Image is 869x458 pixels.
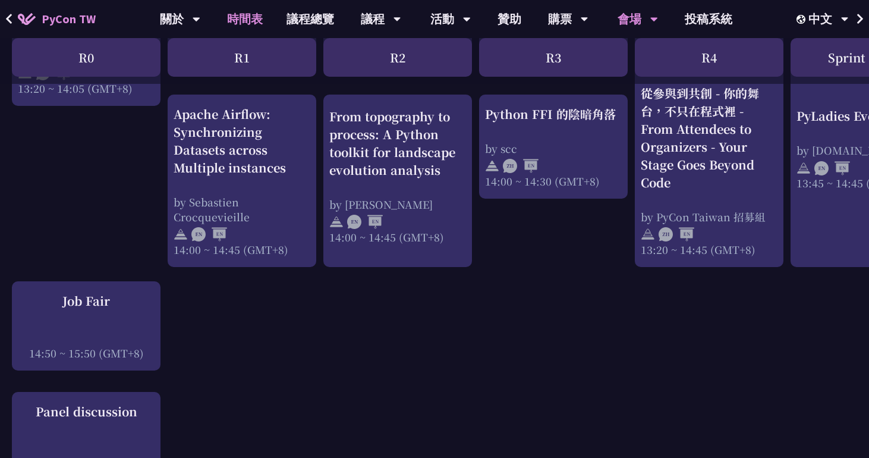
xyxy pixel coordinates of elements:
div: by [PERSON_NAME] [329,196,466,211]
div: Apache Airflow: Synchronizing Datasets across Multiple instances [174,105,310,177]
div: 14:00 ~ 14:30 (GMT+8) [485,174,622,189]
img: ENEN.5a408d1.svg [191,227,227,241]
div: 14:00 ~ 14:45 (GMT+8) [329,229,466,244]
img: Locale Icon [796,15,808,24]
img: svg+xml;base64,PHN2ZyB4bWxucz0iaHR0cDovL3d3dy53My5vcmcvMjAwMC9zdmciIHdpZHRoPSIyNCIgaGVpZ2h0PSIyNC... [174,227,188,241]
div: 14:00 ~ 14:45 (GMT+8) [174,242,310,257]
div: R0 [12,38,160,77]
div: by PyCon Taiwan 招募組 [641,209,777,224]
div: 13:20 ~ 14:45 (GMT+8) [641,242,777,257]
img: svg+xml;base64,PHN2ZyB4bWxucz0iaHR0cDovL3d3dy53My5vcmcvMjAwMC9zdmciIHdpZHRoPSIyNCIgaGVpZ2h0PSIyNC... [641,227,655,241]
a: Apache Airflow: Synchronizing Datasets across Multiple instances by Sebastien Crocquevieille 14:0... [174,105,310,257]
div: 13:20 ~ 14:05 (GMT+8) [18,81,155,96]
img: Home icon of PyCon TW 2025 [18,13,36,25]
span: PyCon TW [42,10,96,28]
div: R4 [635,38,783,77]
a: PyCon TW [6,4,108,34]
div: R2 [323,38,472,77]
div: R1 [168,38,316,77]
img: svg+xml;base64,PHN2ZyB4bWxucz0iaHR0cDovL3d3dy53My5vcmcvMjAwMC9zdmciIHdpZHRoPSIyNCIgaGVpZ2h0PSIyNC... [485,159,499,173]
div: 從參與到共創 - 你的舞台，不只在程式裡 - From Attendees to Organizers - Your Stage Goes Beyond Code [641,84,777,192]
div: by Sebastien Crocquevieille [174,195,310,224]
img: svg+xml;base64,PHN2ZyB4bWxucz0iaHR0cDovL3d3dy53My5vcmcvMjAwMC9zdmciIHdpZHRoPSIyNCIgaGVpZ2h0PSIyNC... [329,215,344,229]
div: Python FFI 的陰暗角落 [485,105,622,123]
img: ENEN.5a408d1.svg [347,215,383,229]
div: Panel discussion [18,403,155,421]
a: Python FFI 的陰暗角落 by scc 14:00 ~ 14:30 (GMT+8) [485,105,622,189]
div: Job Fair [18,292,155,310]
div: by scc [485,141,622,156]
div: 14:50 ~ 15:50 (GMT+8) [18,346,155,360]
img: ENEN.5a408d1.svg [814,161,850,175]
div: R3 [479,38,628,77]
a: From topography to process: A Python toolkit for landscape evolution analysis by [PERSON_NAME] 14... [329,105,466,257]
div: From topography to process: A Python toolkit for landscape evolution analysis [329,107,466,178]
img: svg+xml;base64,PHN2ZyB4bWxucz0iaHR0cDovL3d3dy53My5vcmcvMjAwMC9zdmciIHdpZHRoPSIyNCIgaGVpZ2h0PSIyNC... [796,161,811,175]
img: ZHEN.371966e.svg [503,159,539,173]
img: ZHEN.371966e.svg [659,227,694,241]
